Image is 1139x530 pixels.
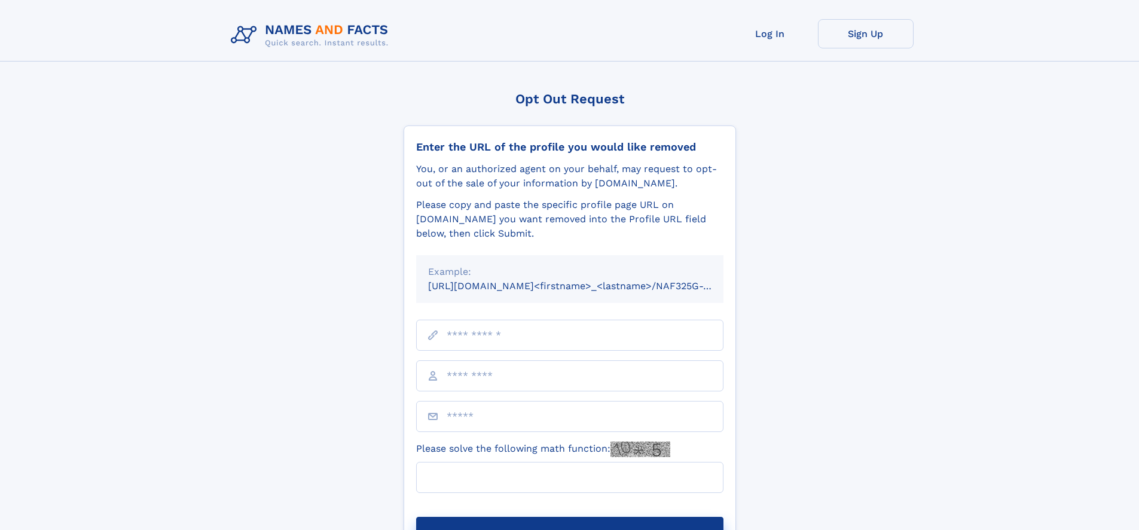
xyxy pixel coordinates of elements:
[416,140,723,154] div: Enter the URL of the profile you would like removed
[818,19,914,48] a: Sign Up
[416,162,723,191] div: You, or an authorized agent on your behalf, may request to opt-out of the sale of your informatio...
[428,265,712,279] div: Example:
[722,19,818,48] a: Log In
[428,280,746,292] small: [URL][DOMAIN_NAME]<firstname>_<lastname>/NAF325G-xxxxxxxx
[404,91,736,106] div: Opt Out Request
[416,198,723,241] div: Please copy and paste the specific profile page URL on [DOMAIN_NAME] you want removed into the Pr...
[226,19,398,51] img: Logo Names and Facts
[416,442,670,457] label: Please solve the following math function:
